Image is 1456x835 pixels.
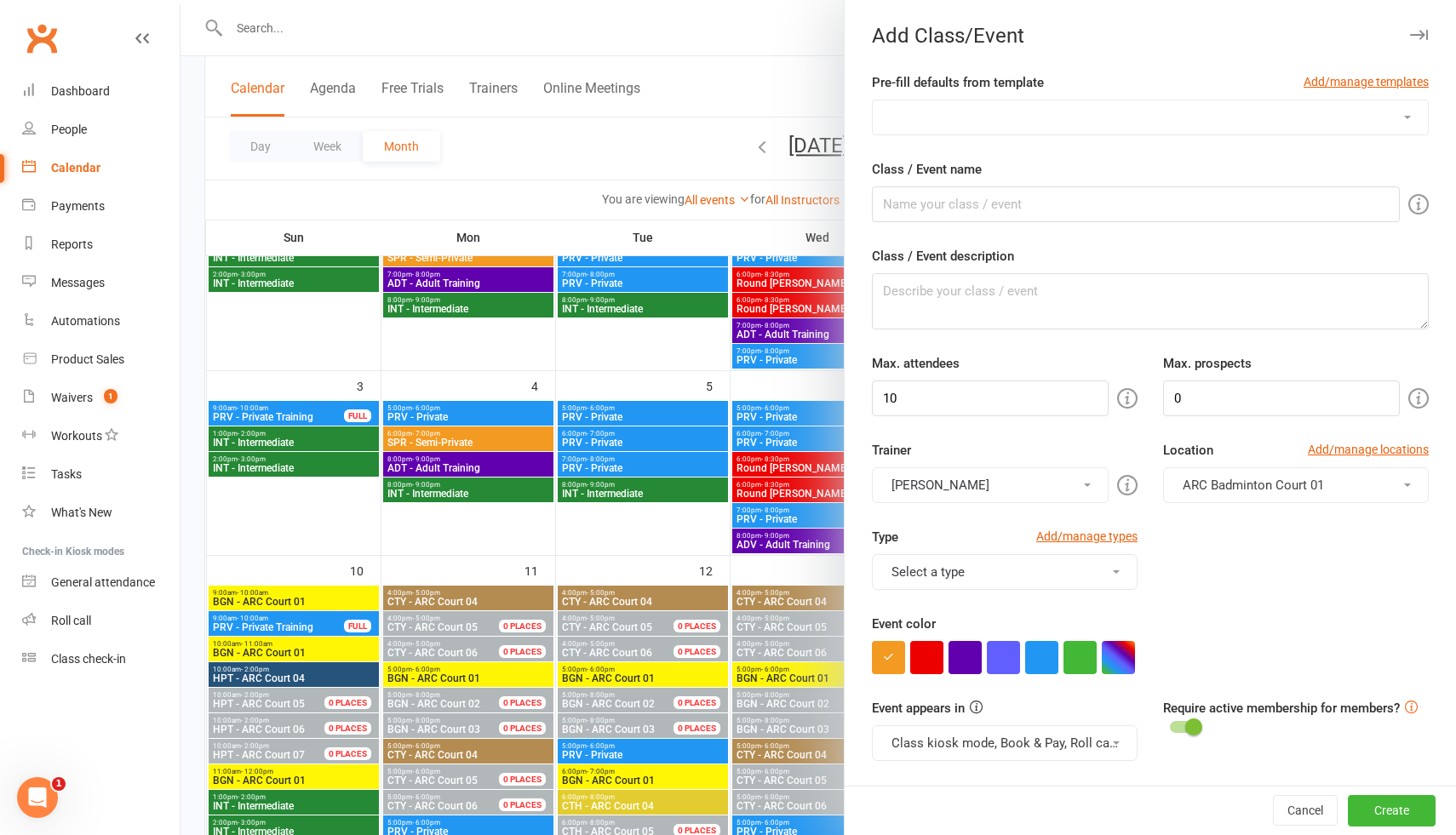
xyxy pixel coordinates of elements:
[872,527,898,547] label: Type
[51,123,87,136] div: People
[1036,527,1138,546] a: Add/manage types
[872,554,1138,590] button: Select a type
[845,24,1456,48] div: Add Class/Event
[872,353,960,374] label: Max. attendees
[51,429,102,443] div: Workouts
[872,72,1044,93] label: Pre-fill defaults from template
[22,187,180,226] a: Payments
[104,389,118,403] span: 1
[1273,796,1338,826] button: Cancel
[17,777,58,818] iframe: Intercom live chat
[872,440,911,460] label: Trainer
[1183,478,1324,493] span: ARC Badminton Court 01
[872,246,1014,266] label: Class / Event description
[1308,440,1429,459] a: Add/manage locations
[872,785,970,805] label: Booking settings
[22,379,180,417] a: Waivers 1
[872,159,982,180] label: Class / Event name
[51,276,105,289] div: Messages
[22,455,180,494] a: Tasks
[22,226,180,264] a: Reports
[22,72,180,111] a: Dashboard
[22,640,180,678] a: Class kiosk mode
[51,614,91,627] div: Roll call
[1163,701,1400,716] label: Require active membership for members?
[51,391,93,404] div: Waivers
[20,17,63,60] a: Clubworx
[51,467,82,481] div: Tasks
[51,84,110,98] div: Dashboard
[51,352,124,366] div: Product Sales
[22,494,180,532] a: What's New
[22,111,180,149] a: People
[1163,440,1213,460] label: Location
[1163,467,1429,503] button: ARC Badminton Court 01
[22,340,180,379] a: Product Sales
[51,314,120,328] div: Automations
[872,467,1109,503] button: [PERSON_NAME]
[22,563,180,602] a: General attendance kiosk mode
[51,575,155,589] div: General attendance
[51,652,126,666] div: Class check-in
[872,186,1400,222] input: Name your class / event
[872,725,1138,761] button: Class kiosk mode, Book & Pay, Roll call, Clubworx website calendar and Mobile app
[52,777,66,791] span: 1
[22,602,180,640] a: Roll call
[51,199,105,213] div: Payments
[22,149,180,187] a: Calendar
[22,417,180,455] a: Workouts
[872,614,936,634] label: Event color
[1348,796,1436,826] button: Create
[51,237,93,251] div: Reports
[51,161,100,174] div: Calendar
[22,264,180,302] a: Messages
[1304,72,1429,91] a: Add/manage templates
[872,698,965,718] label: Event appears in
[1163,353,1252,374] label: Max. prospects
[22,302,180,340] a: Automations
[51,506,112,519] div: What's New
